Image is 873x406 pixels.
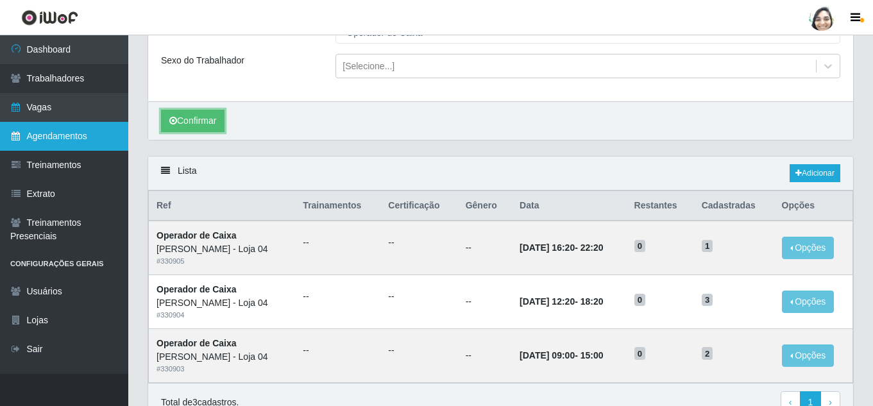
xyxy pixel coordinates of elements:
ul: -- [303,344,373,357]
div: # 330903 [157,364,287,375]
strong: - [520,350,603,360]
th: Cadastradas [694,191,774,221]
span: 0 [634,347,646,360]
button: Opções [782,291,835,313]
div: [PERSON_NAME] - Loja 04 [157,242,287,256]
span: 0 [634,240,646,253]
span: 1 [702,240,713,253]
div: [Selecione...] [343,60,394,73]
div: [PERSON_NAME] - Loja 04 [157,296,287,310]
ul: -- [388,290,450,303]
time: [DATE] 16:20 [520,242,575,253]
strong: Operador de Caixa [157,338,237,348]
button: Opções [782,344,835,367]
div: # 330904 [157,310,287,321]
td: -- [458,275,512,329]
strong: - [520,242,603,253]
ul: -- [388,236,450,250]
label: Sexo do Trabalhador [161,54,244,67]
th: Certificação [380,191,457,221]
th: Ref [149,191,296,221]
td: -- [458,328,512,382]
strong: Operador de Caixa [157,284,237,294]
time: 15:00 [581,350,604,360]
span: 3 [702,294,713,307]
button: Confirmar [161,110,225,132]
ul: -- [303,236,373,250]
th: Data [512,191,627,221]
button: Opções [782,237,835,259]
div: # 330905 [157,256,287,267]
span: 0 [634,294,646,307]
time: [DATE] 09:00 [520,350,575,360]
ul: -- [388,344,450,357]
div: Lista [148,156,853,190]
span: 2 [702,347,713,360]
time: 18:20 [581,296,604,307]
ul: -- [303,290,373,303]
td: -- [458,221,512,275]
th: Opções [774,191,853,221]
th: Trainamentos [295,191,380,221]
a: Adicionar [790,164,840,182]
div: [PERSON_NAME] - Loja 04 [157,350,287,364]
strong: Operador de Caixa [157,230,237,241]
th: Restantes [627,191,694,221]
th: Gênero [458,191,512,221]
time: 22:20 [581,242,604,253]
time: [DATE] 12:20 [520,296,575,307]
img: CoreUI Logo [21,10,78,26]
strong: - [520,296,603,307]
